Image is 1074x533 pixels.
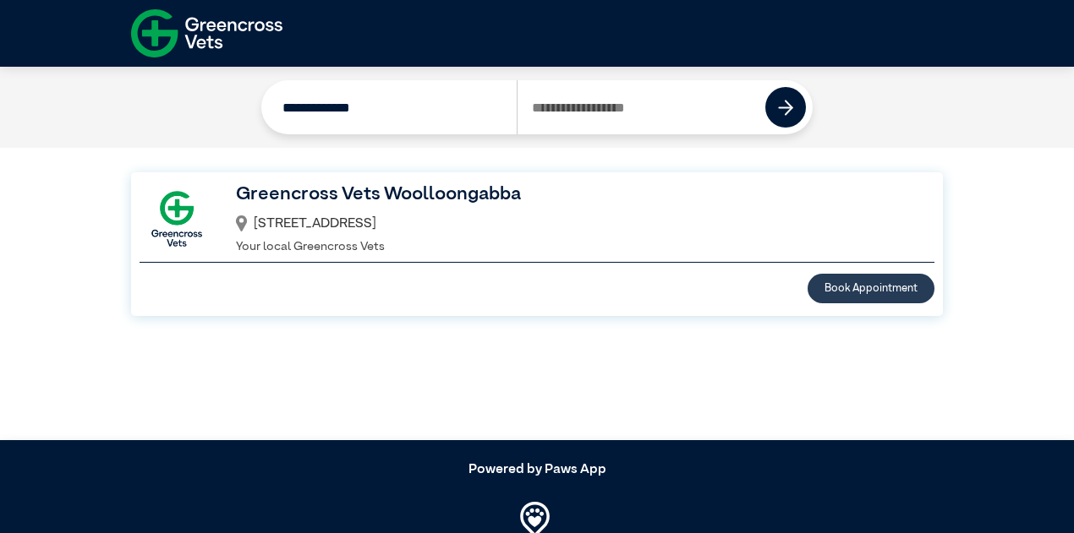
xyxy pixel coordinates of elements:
[131,462,943,478] h5: Powered by Paws App
[236,181,913,209] h3: Greencross Vets Woolloongabba
[140,182,214,256] img: GX-Square.png
[236,238,913,257] p: Your local Greencross Vets
[131,4,282,63] img: f-logo
[268,80,517,134] input: Search by Clinic Name
[236,209,913,238] div: [STREET_ADDRESS]
[517,80,766,134] input: Search by Postcode
[778,100,794,116] img: icon-right
[808,274,934,303] button: Book Appointment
